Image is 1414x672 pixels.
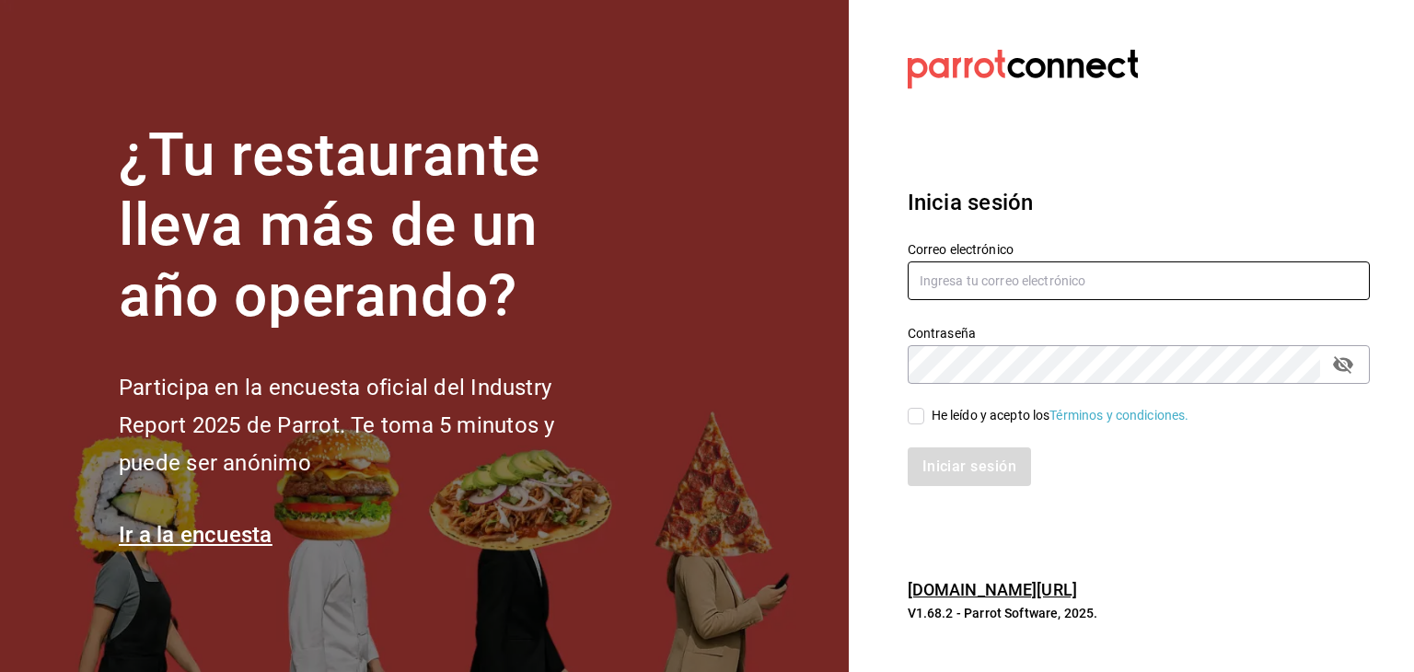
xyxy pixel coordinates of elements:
[908,242,1370,255] label: Correo electrónico
[1049,408,1188,423] a: Términos y condiciones.
[908,326,1370,339] label: Contraseña
[908,604,1370,622] p: V1.68.2 - Parrot Software, 2025.
[932,406,1189,425] div: He leído y acepto los
[119,522,272,548] a: Ir a la encuesta
[908,261,1370,300] input: Ingresa tu correo electrónico
[1327,349,1359,380] button: passwordField
[908,186,1370,219] h3: Inicia sesión
[119,121,616,332] h1: ¿Tu restaurante lleva más de un año operando?
[908,580,1077,599] a: [DOMAIN_NAME][URL]
[119,369,616,481] h2: Participa en la encuesta oficial del Industry Report 2025 de Parrot. Te toma 5 minutos y puede se...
